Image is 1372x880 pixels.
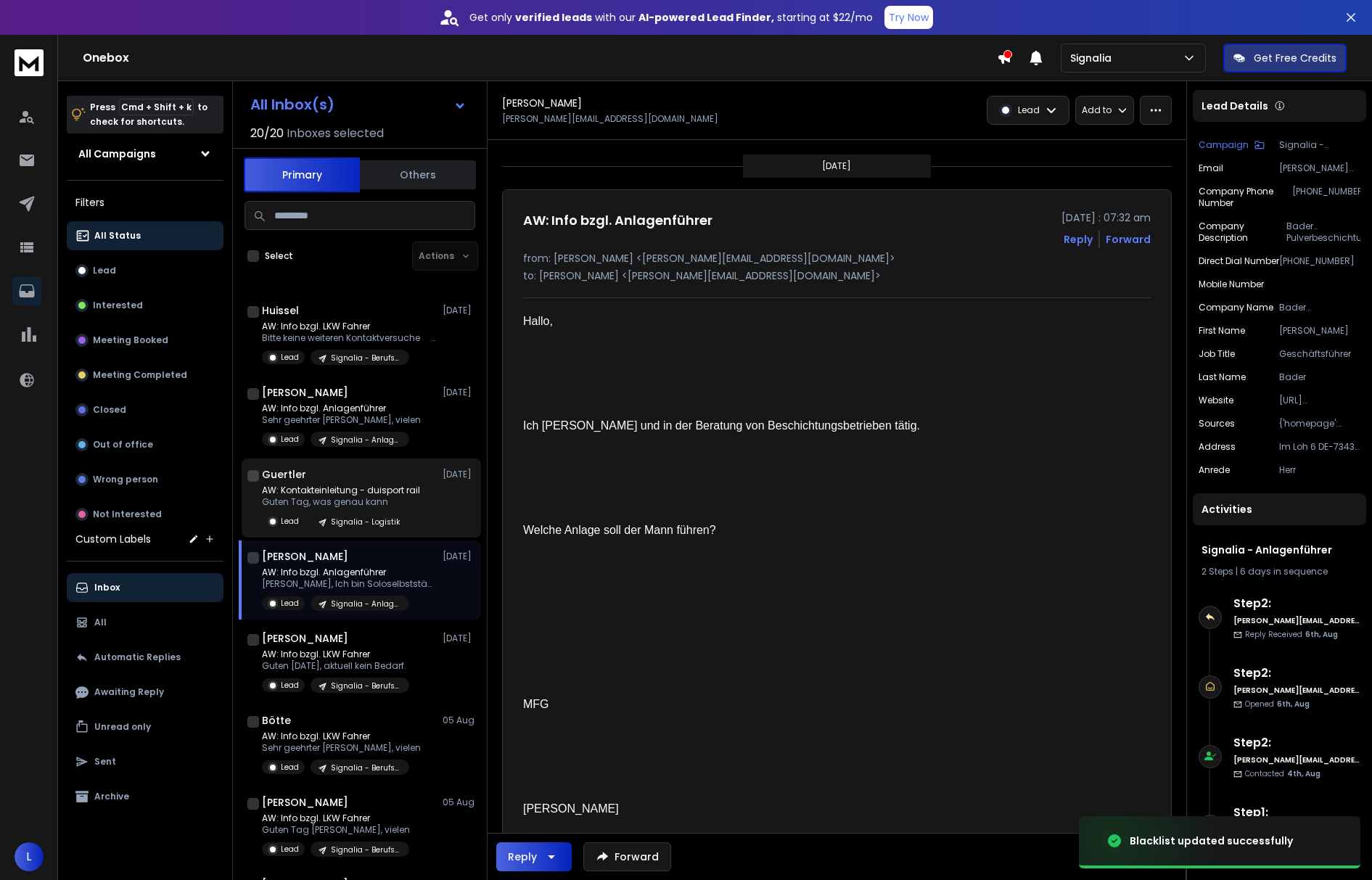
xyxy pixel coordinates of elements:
[90,100,208,129] p: Press to check for shortcuts.
[239,90,478,119] button: All Inbox(s)
[889,10,929,25] p: Try Now
[523,313,947,330] div: Hallo,
[523,417,947,435] div: Ich [PERSON_NAME] und in der Beratung von Beschichtungsbetrieben tätig.
[262,824,410,836] p: Guten Tag [PERSON_NAME], vielen
[250,97,334,112] h1: All Inbox(s)
[1064,232,1093,247] button: Reply
[1245,768,1320,779] p: Contacted
[94,651,181,663] p: Automatic Replies
[1199,139,1249,151] p: Campaign
[1199,348,1235,360] p: Job Title
[583,842,671,871] button: Forward
[93,300,143,311] p: Interested
[67,326,223,355] button: Meeting Booked
[67,430,223,459] button: Out of office
[15,842,44,871] span: L
[443,633,475,644] p: [DATE]
[1199,441,1236,453] p: Address
[360,159,476,191] button: Others
[1199,325,1245,337] p: First Name
[262,713,291,728] h1: Bötte
[93,404,126,416] p: Closed
[1287,768,1320,779] span: 4th, Aug
[262,403,421,414] p: AW: Info bzgl. Anlagenführer
[502,96,582,110] h1: [PERSON_NAME]
[884,6,933,29] button: Try Now
[281,844,299,855] p: Lead
[496,842,572,871] button: Reply
[469,10,873,25] p: Get only with our starting at $22/mo
[262,660,409,672] p: Guten [DATE], aktuell kein Bedarf.
[1286,221,1360,244] p: Bader Pulverbeschichtung GmbH is a Machinery company located in [STREET_ADDRESS].
[1279,418,1360,429] p: {'homepage': [{'link': '[URL][DOMAIN_NAME]'}, {'link': '[URL][DOMAIN_NAME]}, {'link': '[URL][DOMA...
[1130,834,1293,848] div: Blacklist updated successfully
[1199,395,1233,406] p: Website
[244,157,360,192] button: Primary
[262,321,436,332] p: AW: Info bzgl. LKW Fahrer
[262,567,436,578] p: AW: Info bzgl. Anlagenführer
[75,532,151,546] h3: Custom Labels
[508,850,537,864] div: Reply
[262,649,409,660] p: AW: Info bzgl. LKW Fahrer
[67,712,223,741] button: Unread only
[94,791,129,802] p: Archive
[262,303,299,318] h1: Huissel
[281,352,299,363] p: Lead
[331,353,400,363] p: Signalia - Berufskraftfahrer
[1233,804,1360,821] h6: Step 1 :
[262,631,348,646] h1: [PERSON_NAME]
[262,549,348,564] h1: [PERSON_NAME]
[331,762,400,773] p: Signalia - Berufskraftfahrer
[331,680,400,691] p: Signalia - Berufskraftfahrer
[1199,279,1264,290] p: Mobile Number
[67,221,223,250] button: All Status
[1193,493,1366,525] div: Activities
[1199,221,1286,244] p: Company description
[1223,44,1347,73] button: Get Free Credits
[262,813,410,824] p: AW: Info bzgl. LKW Fahrer
[331,844,400,855] p: Signalia - Berufskraftfahrer
[1061,210,1151,225] p: [DATE] : 07:32 am
[1279,302,1360,313] p: Bader Pulverbeschichtung GmbH
[1199,371,1246,383] p: Last Name
[281,598,299,609] p: Lead
[1018,104,1040,116] p: Lead
[262,485,420,496] p: AW: Kontakteinleitung - duisport rail
[93,474,158,485] p: Wrong person
[331,435,400,445] p: Signalia - Anlagenführer
[94,686,164,698] p: Awaiting Reply
[94,582,120,593] p: Inbox
[83,49,997,67] h1: Onebox
[67,361,223,390] button: Meeting Completed
[523,251,1151,266] p: from: [PERSON_NAME] <[PERSON_NAME][EMAIL_ADDRESS][DOMAIN_NAME]>
[1233,615,1360,626] h6: [PERSON_NAME][EMAIL_ADDRESS][DOMAIN_NAME]
[262,332,436,344] p: Bitte keine weiteren Kontaktversuche mit freundlichen
[1199,255,1279,267] p: Direct Dial Number
[1201,99,1268,113] p: Lead Details
[94,230,141,242] p: All Status
[523,800,947,818] div: [PERSON_NAME]
[281,516,299,527] p: Lead
[262,731,421,742] p: AW: Info bzgl. LKW Fahrer
[93,509,162,520] p: Not Interested
[1199,302,1273,313] p: Company Name
[1233,685,1360,696] h6: [PERSON_NAME][EMAIL_ADDRESS][DOMAIN_NAME]
[93,439,153,451] p: Out of office
[1233,665,1360,682] h6: Step 2 :
[281,762,299,773] p: Lead
[1201,565,1233,577] span: 2 Steps
[443,387,475,398] p: [DATE]
[67,256,223,285] button: Lead
[93,265,116,276] p: Lead
[281,434,299,445] p: Lead
[1199,139,1265,151] button: Campaign
[1245,629,1338,640] p: Reply Received
[638,10,774,25] strong: AI-powered Lead Finder,
[67,678,223,707] button: Awaiting Reply
[1254,51,1336,65] p: Get Free Credits
[1279,255,1360,267] p: [PHONE_NUMBER]
[523,696,947,713] div: MFG
[1070,51,1117,65] p: Signalia
[262,795,348,810] h1: [PERSON_NAME]
[15,49,44,76] img: logo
